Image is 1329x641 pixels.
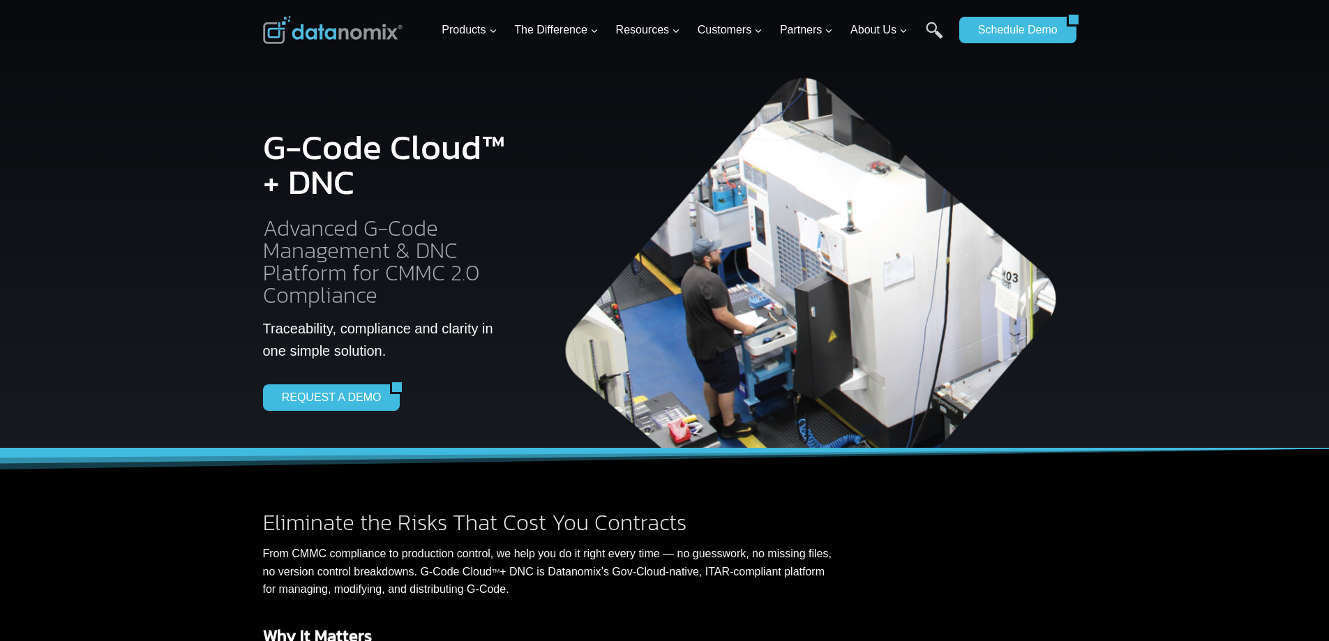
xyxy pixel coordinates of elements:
sup: TM [492,568,500,574]
h2: Advanced G-Code Management & DNC Platform for CMMC 2.0 Compliance [263,217,512,306]
a: REQUEST A DEMO [263,384,391,411]
a: Schedule Demo [959,17,1067,43]
span: The Difference [514,21,599,39]
a: Search [926,22,943,53]
nav: Primary Navigation [436,8,952,53]
span: Resources [616,21,680,39]
span: About Us [850,21,908,39]
p: From CMMC compliance to production control, we help you do it right every time — no guesswork, no... [263,545,832,598]
span: Products [442,21,497,39]
h2: Eliminate the Risks That Cost You Contracts [263,511,832,534]
p: Traceability, compliance and clarity in one simple solution. [263,317,512,362]
span: Partners [780,21,833,39]
img: Datanomix [263,16,403,44]
h1: G-Code Cloud™ + DNC [263,130,512,199]
span: Customers [698,21,763,39]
